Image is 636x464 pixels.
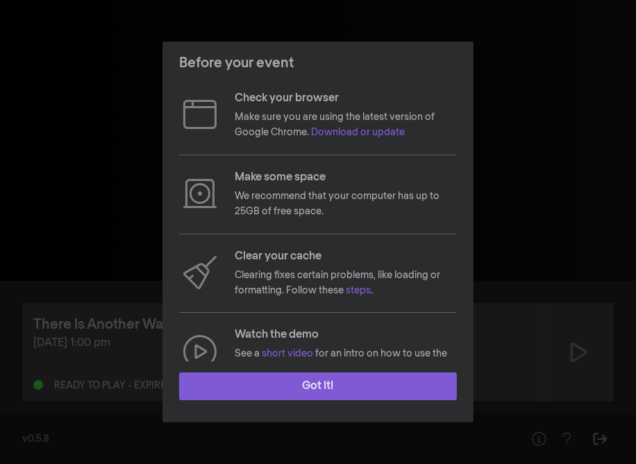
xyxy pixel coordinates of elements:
p: Make sure you are using the latest version of Google Chrome. [235,110,457,141]
button: Got it! [179,372,457,400]
p: Check your browser [235,90,457,107]
a: Download or update [311,128,405,137]
a: short video [262,349,313,359]
p: We recommend that your computer has up to 25GB of free space. [235,189,457,220]
p: Clear your cache [235,248,457,265]
p: Clearing fixes certain problems, like loading or formatting. Follow these . [235,268,457,299]
p: Make some space [235,169,457,186]
p: See a for an intro on how to use the Kinema Offline Player. [235,346,457,377]
p: Watch the demo [235,327,457,343]
header: Before your event [162,42,474,85]
a: steps [346,286,371,295]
